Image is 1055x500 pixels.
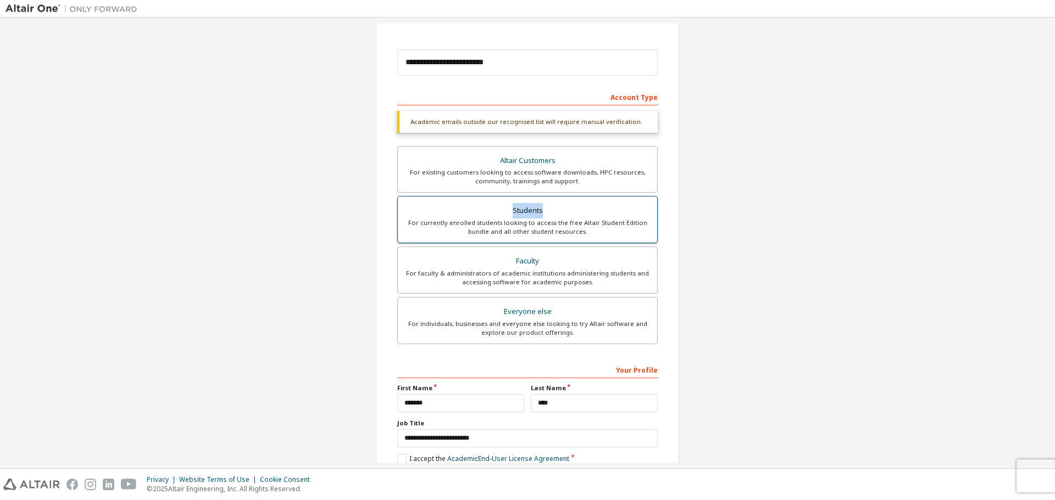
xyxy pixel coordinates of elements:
[397,88,658,105] div: Account Type
[397,361,658,378] div: Your Profile
[85,479,96,490] img: instagram.svg
[447,454,569,463] a: Academic End-User License Agreement
[404,168,651,186] div: For existing customers looking to access software downloads, HPC resources, community, trainings ...
[404,203,651,218] div: Students
[397,419,658,428] label: Job Title
[404,269,651,286] div: For faculty & administrators of academic institutions administering students and accessing softwa...
[3,479,60,490] img: altair_logo.svg
[404,254,651,269] div: Faculty
[397,454,569,463] label: I accept the
[147,475,179,484] div: Privacy
[404,304,651,319] div: Everyone else
[404,319,651,337] div: For individuals, businesses and everyone else looking to try Altair software and explore our prod...
[103,479,114,490] img: linkedin.svg
[531,384,658,392] label: Last Name
[66,479,78,490] img: facebook.svg
[404,218,651,236] div: For currently enrolled students looking to access the free Altair Student Edition bundle and all ...
[121,479,137,490] img: youtube.svg
[5,3,143,14] img: Altair One
[404,153,651,168] div: Altair Customers
[147,484,316,493] p: © 2025 Altair Engineering, Inc. All Rights Reserved.
[397,111,658,133] div: Academic emails outside our recognised list will require manual verification.
[260,475,316,484] div: Cookie Consent
[179,475,260,484] div: Website Terms of Use
[397,384,524,392] label: First Name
